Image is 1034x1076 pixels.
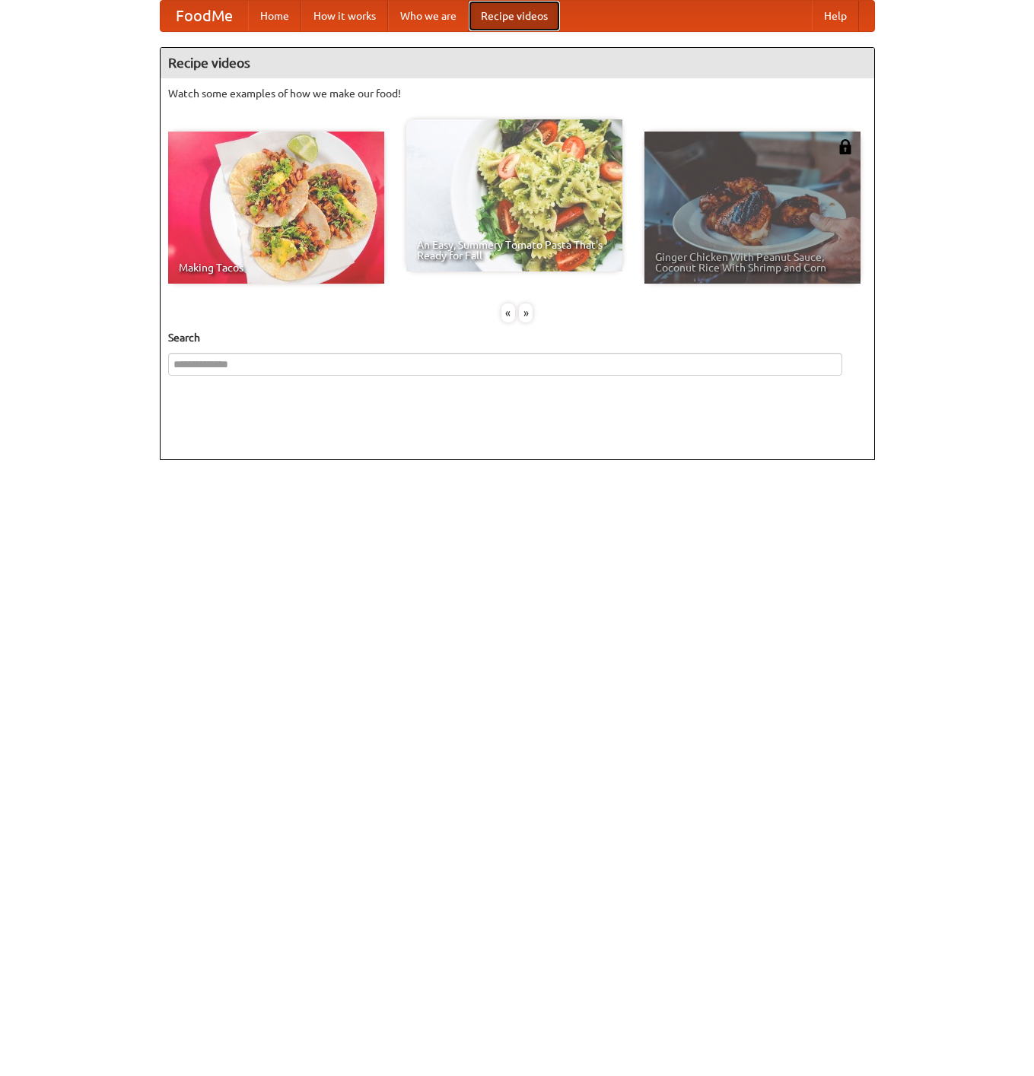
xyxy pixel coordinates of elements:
h5: Search [168,330,867,345]
a: An Easy, Summery Tomato Pasta That's Ready for Fall [406,119,622,271]
a: How it works [301,1,388,31]
div: « [501,303,515,322]
p: Watch some examples of how we make our food! [168,86,867,101]
a: Home [248,1,301,31]
a: Making Tacos [168,132,384,284]
span: An Easy, Summery Tomato Pasta That's Ready for Fall [417,240,612,261]
a: Who we are [388,1,469,31]
a: Recipe videos [469,1,560,31]
span: Making Tacos [179,262,374,273]
a: FoodMe [161,1,248,31]
img: 483408.png [838,139,853,154]
h4: Recipe videos [161,48,874,78]
a: Help [812,1,859,31]
div: » [519,303,533,322]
